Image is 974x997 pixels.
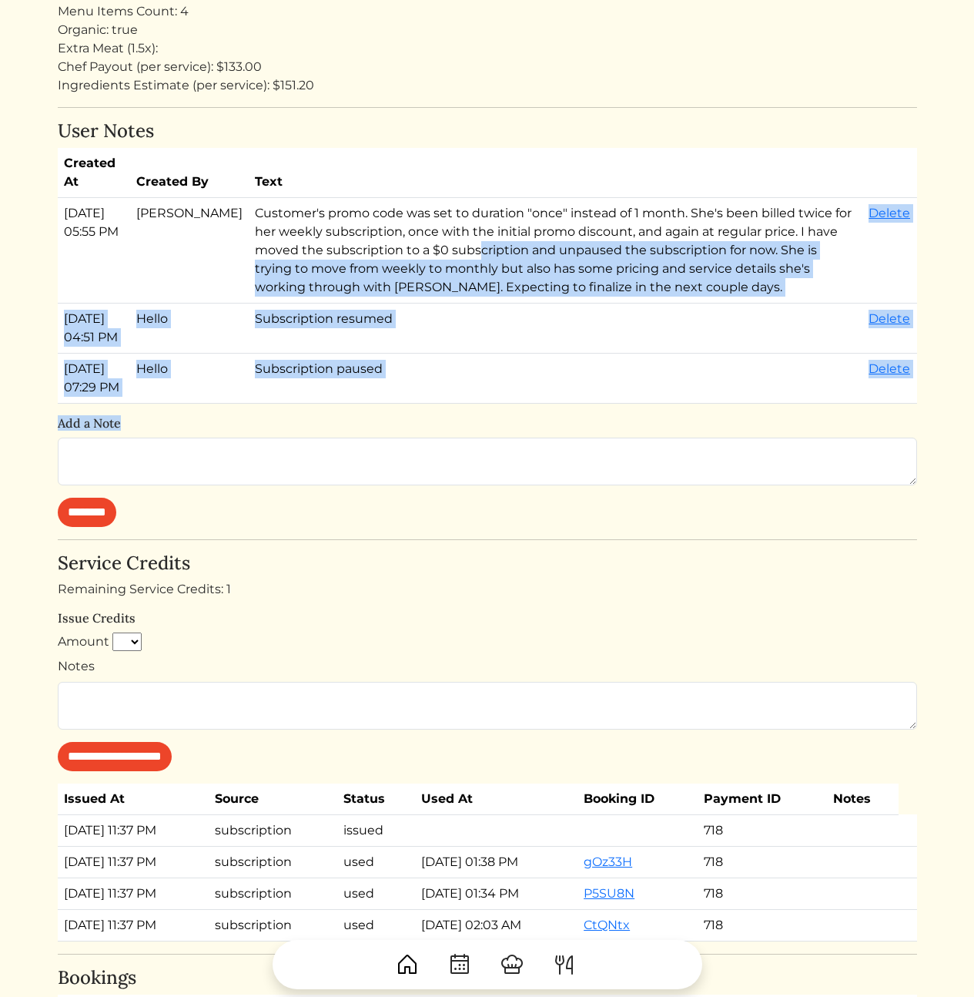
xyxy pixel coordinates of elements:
[58,611,917,626] h6: Issue Credits
[584,886,634,901] a: P5SU8N
[249,304,863,354] td: Subscription resumed
[415,846,577,878] td: [DATE] 01:38 PM
[58,846,209,878] td: [DATE] 11:37 PM
[500,952,524,977] img: ChefHat-a374fb509e4f37eb0702ca99f5f64f3b6956810f32a249b33092029f8484b388.svg
[130,354,249,404] td: Hello
[447,952,472,977] img: CalendarDots-5bcf9d9080389f2a281d69619e1c85352834be518fbc73d9501aef674afc0d57.svg
[58,304,130,354] td: [DATE] 04:51 PM
[584,854,632,869] a: gOz33H
[249,148,863,198] th: Text
[337,846,415,878] td: used
[869,361,910,376] a: Delete
[869,311,910,326] a: Delete
[395,952,420,977] img: House-9bf13187bcbb5817f509fe5e7408150f90897510c4275e13d0d5fca38e0b5951.svg
[337,878,415,909] td: used
[249,198,863,304] td: Customer's promo code was set to duration "once" instead of 1 month. She's been billed twice for ...
[415,878,577,909] td: [DATE] 01:34 PM
[698,878,826,909] td: 718
[249,354,863,404] td: Subscription paused
[337,784,415,815] th: Status
[130,198,249,304] td: [PERSON_NAME]
[698,909,826,941] td: 718
[58,354,130,404] td: [DATE] 07:29 PM
[698,846,826,878] td: 718
[58,814,209,846] td: [DATE] 11:37 PM
[552,952,577,977] img: ForkKnife-55491504ffdb50bab0c1e09e7649658475375261d09fd45db06cec23bce548bf.svg
[209,878,337,909] td: subscription
[58,784,209,815] th: Issued At
[869,206,910,220] a: Delete
[58,148,130,198] th: Created At
[58,120,917,143] h4: User Notes
[58,2,917,21] div: Menu Items Count: 4
[209,846,337,878] td: subscription
[58,909,209,941] td: [DATE] 11:37 PM
[209,784,337,815] th: Source
[58,416,917,431] h6: Add a Note
[58,580,917,599] div: Remaining Service Credits: 1
[58,39,917,58] div: Extra Meat (1.5x):
[58,21,917,39] div: Organic: true
[58,552,917,575] h4: Service Credits
[58,198,130,304] td: [DATE] 05:55 PM
[58,878,209,909] td: [DATE] 11:37 PM
[58,76,917,95] div: Ingredients Estimate (per service): $151.20
[209,814,337,846] td: subscription
[698,784,826,815] th: Payment ID
[337,909,415,941] td: used
[209,909,337,941] td: subscription
[415,784,577,815] th: Used At
[698,814,826,846] td: 718
[58,633,109,651] label: Amount
[584,918,630,932] a: CtQNtx
[58,58,917,76] div: Chef Payout (per service): $133.00
[130,148,249,198] th: Created By
[827,784,899,815] th: Notes
[577,784,698,815] th: Booking ID
[337,814,415,846] td: issued
[130,304,249,354] td: Hello
[415,909,577,941] td: [DATE] 02:03 AM
[58,657,95,676] label: Notes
